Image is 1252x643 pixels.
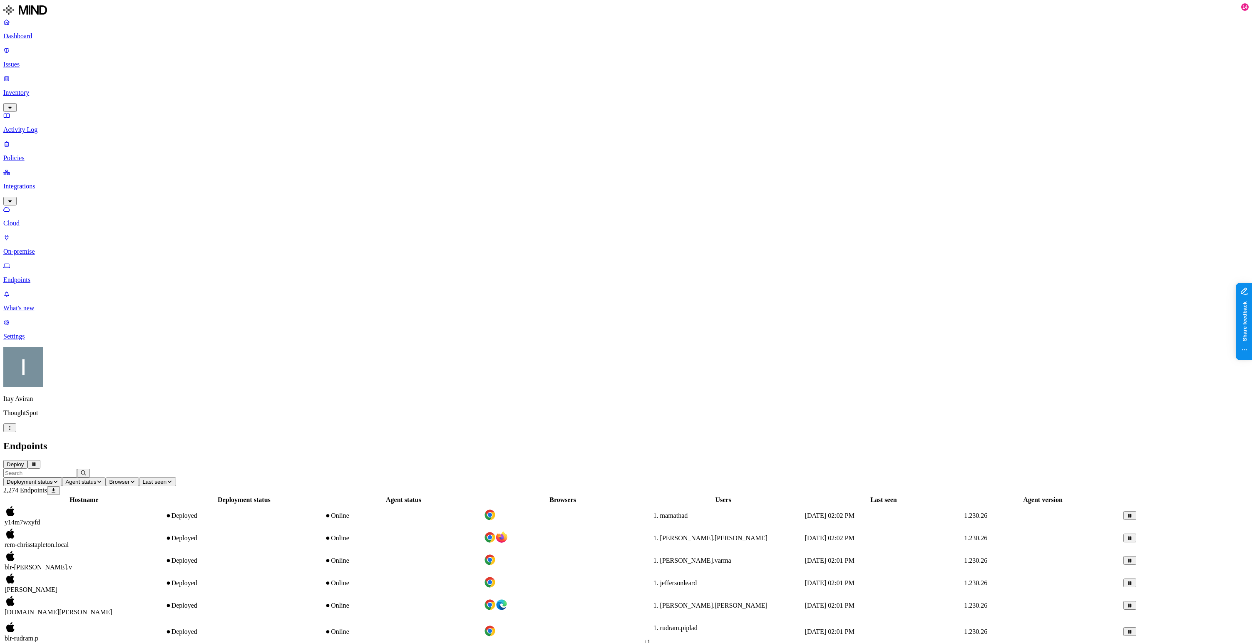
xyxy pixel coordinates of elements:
[5,519,40,526] span: y14m7wxyfd
[805,512,855,519] span: [DATE] 02:02 PM
[964,628,987,635] span: 1.230.26
[5,541,69,548] span: rem-chrisstapleton.local
[165,579,323,587] div: Deployed
[3,32,1249,40] p: Dashboard
[3,304,1249,312] p: What's new
[5,586,57,593] span: [PERSON_NAME]
[3,3,47,17] img: MIND
[5,573,16,584] img: macos.svg
[660,534,768,542] span: [PERSON_NAME].[PERSON_NAME]
[3,126,1249,134] p: Activity Log
[5,621,16,633] img: macos.svg
[964,512,987,519] span: 1.230.26
[165,557,323,564] div: Deployed
[805,534,855,542] span: [DATE] 02:02 PM
[964,496,1122,504] div: Agent version
[496,532,507,543] img: firefox.svg
[484,509,496,521] img: chrome.svg
[484,625,496,637] img: chrome.svg
[5,595,16,607] img: macos.svg
[643,496,803,504] div: Users
[805,557,855,564] span: [DATE] 02:01 PM
[660,512,688,519] span: mamathad
[964,557,987,564] span: 1.230.26
[484,532,496,543] img: chrome.svg
[65,479,96,485] span: Agent status
[109,479,129,485] span: Browser
[165,534,323,542] div: Deployed
[3,469,77,477] input: Search
[805,628,855,635] span: [DATE] 02:01 PM
[5,550,16,562] img: macos.svg
[142,479,166,485] span: Last seen
[3,460,27,469] button: Deploy
[165,496,323,504] div: Deployment status
[484,554,496,566] img: chrome.svg
[660,557,731,564] span: [PERSON_NAME].varma
[660,624,698,631] span: rudram.piplad
[484,599,496,611] img: chrome.svg
[325,496,482,504] div: Agent status
[325,534,482,542] div: Online
[496,599,507,611] img: edge.svg
[964,534,987,542] span: 1.230.26
[325,602,482,609] div: Online
[3,347,43,387] img: Itay Aviran
[5,528,16,539] img: macos.svg
[3,220,1249,227] p: Cloud
[660,579,697,586] span: jeffersonleard
[3,183,1249,190] p: Integrations
[484,576,496,588] img: chrome.svg
[3,487,47,494] span: 2,274 Endpoints
[484,496,642,504] div: Browsers
[5,496,164,504] div: Hostname
[3,440,1249,452] h2: Endpoints
[3,409,1249,417] p: ThoughtSpot
[5,608,112,616] span: [DOMAIN_NAME][PERSON_NAME]
[325,557,482,564] div: Online
[3,248,1249,255] p: On-premise
[964,579,987,586] span: 1.230.26
[7,479,52,485] span: Deployment status
[165,602,323,609] div: Deployed
[5,564,72,571] span: blr-[PERSON_NAME].v
[165,628,323,636] div: Deployed
[5,635,38,642] span: blr-rudram.p
[3,61,1249,68] p: Issues
[325,628,482,636] div: Online
[5,505,16,517] img: macos.svg
[1241,3,1249,11] div: 14
[3,154,1249,162] p: Policies
[325,579,482,587] div: Online
[3,276,1249,284] p: Endpoints
[3,89,1249,96] p: Inventory
[165,512,323,519] div: Deployed
[325,512,482,519] div: Online
[3,333,1249,340] p: Settings
[805,579,855,586] span: [DATE] 02:01 PM
[805,602,855,609] span: [DATE] 02:01 PM
[660,602,768,609] span: [PERSON_NAME].[PERSON_NAME]
[964,602,987,609] span: 1.230.26
[805,496,963,504] div: Last seen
